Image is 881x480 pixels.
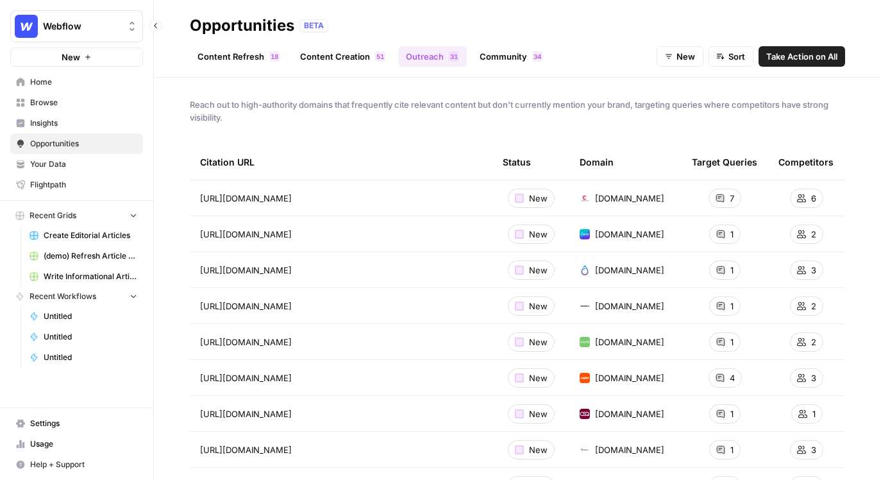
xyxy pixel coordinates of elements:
[190,98,845,124] span: Reach out to high-authority domains that frequently cite relevant content but don't currently men...
[200,144,482,180] div: Citation URL
[811,443,816,456] span: 3
[595,300,664,313] span: [DOMAIN_NAME]
[595,228,664,241] span: [DOMAIN_NAME]
[595,372,664,384] span: [DOMAIN_NAME]
[529,192,548,205] span: New
[529,407,548,420] span: New
[30,76,137,88] span: Home
[380,51,384,62] span: 1
[24,327,143,347] a: Untitled
[10,434,143,454] a: Usage
[580,193,590,203] img: 7czmudt3bk3me6e9x18ebr6jpmx9
[10,287,143,306] button: Recent Workflows
[472,46,550,67] a: Community34
[10,47,143,67] button: New
[44,230,137,241] span: Create Editorial Articles
[533,51,537,62] span: 3
[595,336,664,348] span: [DOMAIN_NAME]
[811,228,816,241] span: 2
[811,372,816,384] span: 3
[271,51,274,62] span: 1
[200,372,292,384] span: [URL][DOMAIN_NAME]
[24,347,143,368] a: Untitled
[190,46,287,67] a: Content Refresh18
[580,301,590,311] img: zrxdb2kl3gaiyyailqpg9oz74rai
[24,225,143,246] a: Create Editorial Articles
[30,179,137,191] span: Flightpath
[30,159,137,170] span: Your Data
[580,337,590,347] img: mu2pbq0w2jypfdjhz2oarwtp2a2o
[44,331,137,343] span: Untitled
[30,117,137,129] span: Insights
[24,306,143,327] a: Untitled
[529,443,548,456] span: New
[730,372,735,384] span: 4
[44,311,137,322] span: Untitled
[10,92,143,113] a: Browse
[299,19,328,32] div: BETA
[30,97,137,108] span: Browse
[30,438,137,450] span: Usage
[30,418,137,429] span: Settings
[728,50,745,63] span: Sort
[450,51,454,62] span: 3
[44,352,137,363] span: Untitled
[657,46,703,67] button: New
[24,246,143,266] a: (demo) Refresh Article Content & Analysis
[529,228,548,241] span: New
[730,336,734,348] span: 1
[730,443,734,456] span: 1
[30,459,137,470] span: Help + Support
[580,144,614,180] div: Domain
[449,51,459,62] div: 31
[269,51,280,62] div: 18
[676,50,695,63] span: New
[200,264,292,277] span: [URL][DOMAIN_NAME]
[730,264,734,277] span: 1
[503,144,531,180] div: Status
[730,407,734,420] span: 1
[730,228,734,241] span: 1
[811,192,816,205] span: 6
[10,10,143,42] button: Workspace: Webflow
[537,51,541,62] span: 4
[29,291,96,302] span: Recent Workflows
[24,266,143,287] a: Write Informational Article (1)
[44,271,137,282] span: Write Informational Article (1)
[580,229,590,239] img: t7020at26d8erv19khrwcw8unm2u
[29,210,76,221] span: Recent Grids
[200,228,292,241] span: [URL][DOMAIN_NAME]
[730,300,734,313] span: 1
[580,445,590,455] img: 3ras8rsk1zc10h8l0l4bktd1s2jm
[529,264,548,277] span: New
[595,407,664,420] span: [DOMAIN_NAME]
[778,144,834,180] div: Competitors
[30,138,137,150] span: Opportunities
[15,15,38,38] img: Webflow Logo
[274,51,278,62] span: 8
[580,265,590,275] img: j7nnfdvfp8613z7p6nf83lrlk7s3
[200,336,292,348] span: [URL][DOMAIN_NAME]
[200,443,292,456] span: [URL][DOMAIN_NAME]
[811,264,816,277] span: 3
[730,192,734,205] span: 7
[398,46,467,67] a: Outreach31
[375,51,385,62] div: 51
[200,407,292,420] span: [URL][DOMAIN_NAME]
[10,72,143,92] a: Home
[692,144,757,180] div: Target Queries
[190,15,294,36] div: Opportunities
[43,20,121,33] span: Webflow
[454,51,458,62] span: 1
[200,192,292,205] span: [URL][DOMAIN_NAME]
[811,336,816,348] span: 2
[44,250,137,262] span: (demo) Refresh Article Content & Analysis
[10,133,143,154] a: Opportunities
[10,454,143,475] button: Help + Support
[10,206,143,225] button: Recent Grids
[529,300,548,313] span: New
[10,175,143,195] a: Flightpath
[811,300,816,313] span: 2
[10,413,143,434] a: Settings
[580,409,590,419] img: wzkvhukvyis4iz6fwi42388od7r3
